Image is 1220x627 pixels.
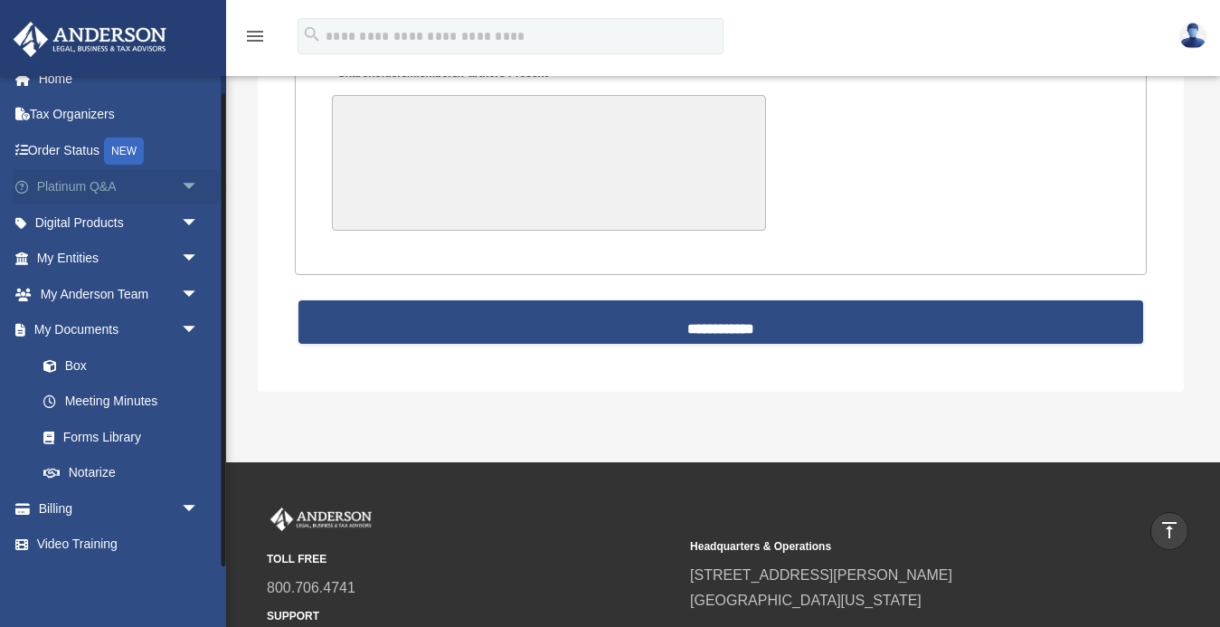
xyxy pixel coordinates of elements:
a: [STREET_ADDRESS][PERSON_NAME] [690,567,952,583]
a: Meeting Minutes [25,384,217,420]
img: User Pic [1179,23,1206,49]
img: Anderson Advisors Platinum Portal [8,22,172,57]
a: My Entitiesarrow_drop_down [13,241,226,277]
i: search [302,24,322,44]
a: Tax Organizers [13,97,226,133]
a: Order StatusNEW [13,132,226,169]
div: NEW [104,138,144,165]
a: Box [25,347,226,384]
a: Billingarrow_drop_down [13,490,226,527]
a: My Documentsarrow_drop_down [13,312,226,348]
a: Platinum Q&Aarrow_drop_down [13,169,226,205]
a: Video Training [13,527,226,563]
span: arrow_drop_down [181,312,217,349]
i: vertical_align_top [1159,519,1180,541]
span: arrow_drop_down [181,204,217,242]
small: SUPPORT [267,607,677,626]
a: My Anderson Teamarrow_drop_down [13,276,226,312]
a: Digital Productsarrow_drop_down [13,204,226,241]
a: menu [244,32,266,47]
i: menu [244,25,266,47]
a: Home [13,61,226,97]
a: [GEOGRAPHIC_DATA][US_STATE] [690,593,922,608]
img: Anderson Advisors Platinum Portal [267,508,375,531]
span: arrow_drop_down [181,169,217,206]
small: TOLL FREE [267,550,677,569]
a: Notarize [25,455,226,491]
span: arrow_drop_down [181,241,217,278]
span: arrow_drop_down [181,490,217,527]
a: 800.706.4741 [267,580,355,595]
span: arrow_drop_down [181,276,217,313]
a: Forms Library [25,419,226,455]
small: Headquarters & Operations [690,537,1101,556]
a: vertical_align_top [1150,512,1188,550]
